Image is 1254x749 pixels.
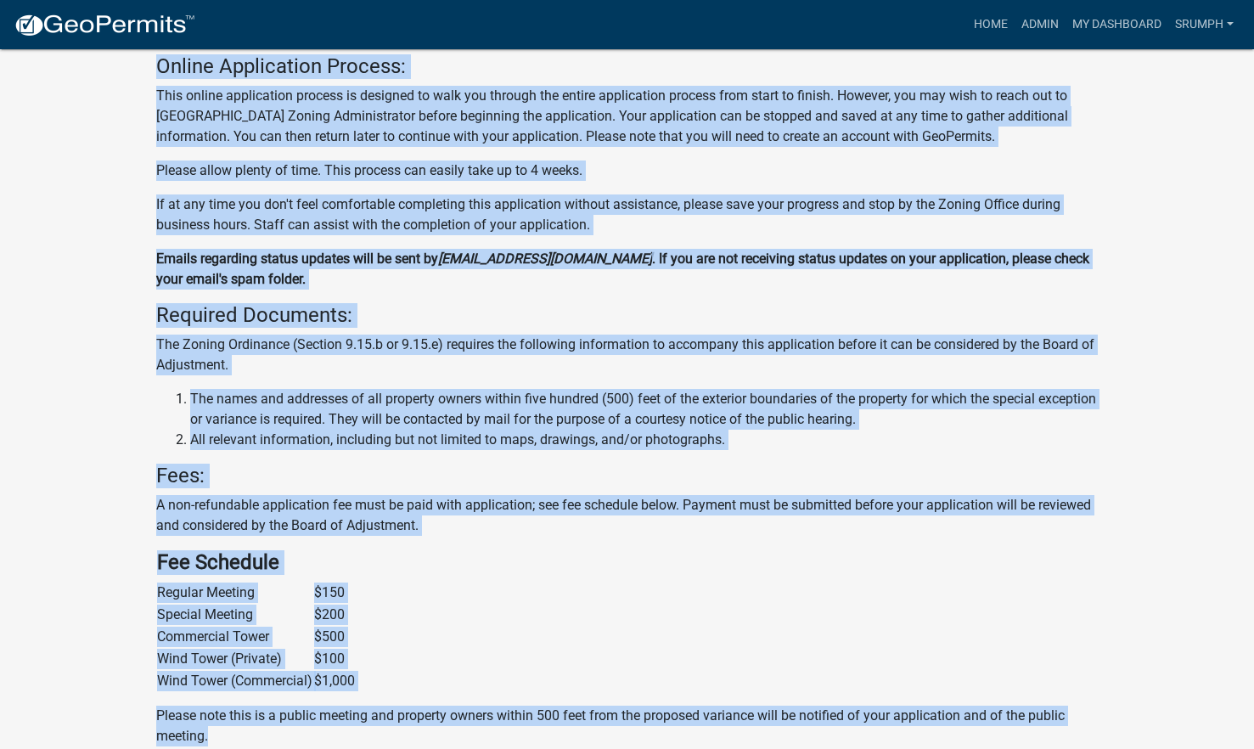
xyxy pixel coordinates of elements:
[156,495,1099,536] p: A non-refundable application fee must be paid with application; see fee schedule below. Payment m...
[157,550,279,574] strong: Fee Schedule
[190,430,1099,450] li: All relevant information, including but not limited to maps, drawings, and/or photographs.
[156,604,313,626] td: Special Meeting
[156,54,1099,79] h4: Online Application Process:
[156,86,1099,147] p: This online application process is designed to walk you through the entire application process fr...
[156,303,1099,328] h4: Required Documents:
[1066,8,1168,41] a: My Dashboard
[1015,8,1066,41] a: Admin
[156,582,313,604] td: Regular Meeting
[156,648,313,670] td: Wind Tower (Private)
[156,335,1099,375] p: The Zoning Ordinance (Section 9.15.b or 9.15.e) requires the following information to accompany t...
[313,604,356,626] td: $200
[156,626,313,648] td: Commercial Tower
[156,670,313,692] td: Wind Tower (Commercial)
[156,464,1099,488] h4: Fees:
[967,8,1015,41] a: Home
[156,160,1099,181] p: Please allow plenty of time. This process can easily take up to 4 weeks.
[313,626,356,648] td: $500
[313,648,356,670] td: $100
[156,194,1099,235] p: If at any time you don't feel comfortable completing this application without assistance, please ...
[156,251,1089,287] strong: . If you are not receiving status updates on your application, please check your email's spam fol...
[190,389,1099,430] li: The names and addresses of all property owners within five hundred (500) feet of the exterior bou...
[1168,8,1240,41] a: srumph
[156,706,1099,746] p: Please note this is a public meeting and property owners within 500 feet from the proposed varian...
[313,670,356,692] td: $1,000
[438,251,652,267] strong: [EMAIL_ADDRESS][DOMAIN_NAME]
[313,582,356,604] td: $150
[156,251,438,267] strong: Emails regarding status updates will be sent by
